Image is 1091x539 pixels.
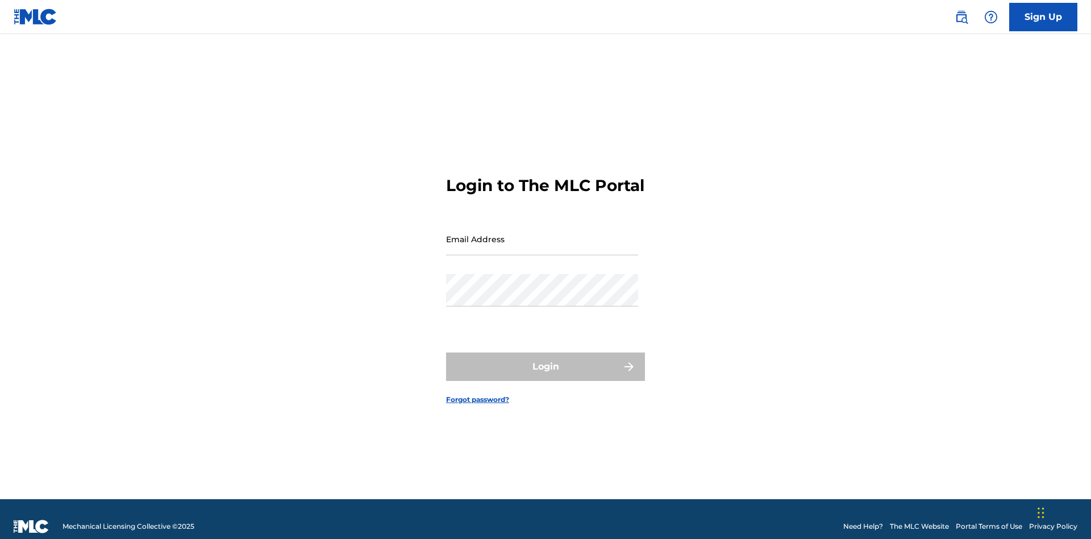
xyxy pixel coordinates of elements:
div: Drag [1038,496,1044,530]
img: search [955,10,968,24]
span: Mechanical Licensing Collective © 2025 [63,521,194,532]
img: logo [14,520,49,533]
a: Public Search [950,6,973,28]
a: Portal Terms of Use [956,521,1022,532]
img: MLC Logo [14,9,57,25]
h3: Login to The MLC Portal [446,176,644,196]
img: help [984,10,998,24]
div: Help [980,6,1002,28]
a: Need Help? [843,521,883,532]
a: Privacy Policy [1029,521,1077,532]
a: Forgot password? [446,395,509,405]
iframe: Chat Widget [1034,484,1091,539]
a: The MLC Website [890,521,949,532]
a: Sign Up [1009,3,1077,31]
